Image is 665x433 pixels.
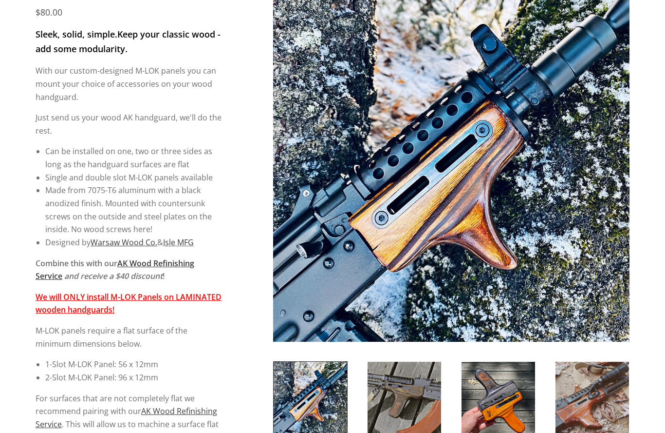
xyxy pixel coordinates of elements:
a: AK Wood Refinishing Service [36,406,217,430]
li: Single and double slot M-LOK panels available [45,171,222,184]
a: Warsaw Wood Co. [91,237,157,248]
strong: We will ONLY install M-LOK Panels on LAMINATED wooden handguards! [36,292,222,315]
li: Designed by & [45,236,222,249]
li: 2-Slot M-LOK Panel: 96 x 12mm [45,371,222,384]
strong: Keep your classic wood - add some modularity. [36,28,221,55]
p: With our custom-designed M-LOK panels you can mount your choice of accessories on your wood handg... [36,64,222,103]
strong: Combine this with our ! [36,258,194,282]
span: $80.00 [36,6,62,18]
li: Made from 7075-T6 aluminum with a black anodized finish. Mounted with countersunk screws on the o... [45,184,222,236]
em: and receive a $40 discount [64,271,163,281]
p: Just send us your wood AK handguard, we'll do the rest. [36,111,222,137]
p: M-LOK panels require a flat surface of the minimum dimensions below. [36,324,222,350]
strong: Sleek, solid, simple. [36,28,117,40]
li: Can be installed on one, two or three sides as long as the handguard surfaces are flat [45,145,222,171]
li: 1-Slot M-LOK Panel: 56 x 12mm [45,358,222,371]
a: Isle MFG [163,237,194,248]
